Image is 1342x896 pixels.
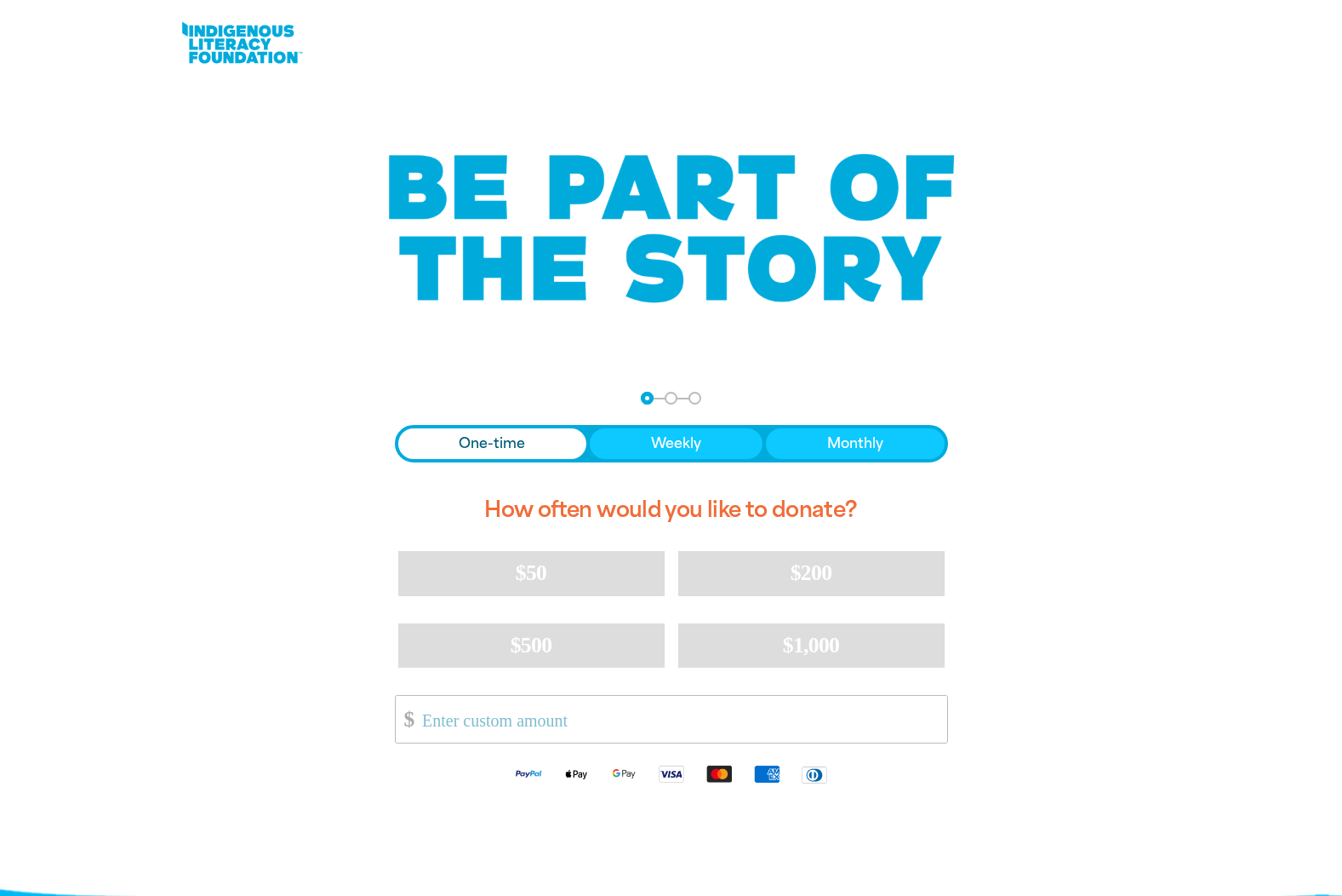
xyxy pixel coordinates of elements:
[395,750,948,797] div: Available payment methods
[648,764,695,784] img: Visa logo
[678,623,945,668] button: $1,000
[743,764,791,784] img: American Express logo
[505,764,552,784] img: Paypal logo
[641,392,654,405] button: Navigate to step 1 of 3 to enter your donation amount
[600,764,648,784] img: Google Pay logo
[783,633,840,658] span: $1,000
[398,551,665,595] button: $50
[410,696,946,743] input: Enter custom amount
[695,764,743,784] img: Mastercard logo
[678,551,945,595] button: $200
[374,120,969,337] img: Be part of the story
[827,434,883,454] span: Monthly
[396,700,414,738] span: $
[552,764,600,784] img: Apple Pay logo
[590,428,762,459] button: Weekly
[395,425,948,462] div: Donation frequency
[398,623,665,668] button: $500
[651,434,701,454] span: Weekly
[791,560,832,585] span: $200
[516,560,546,585] span: $50
[766,428,945,459] button: Monthly
[511,633,552,658] span: $500
[395,483,948,537] h2: How often would you like to donate?
[665,392,677,405] button: Navigate to step 2 of 3 to enter your details
[398,428,587,459] button: One-time
[791,765,838,784] img: Diners Club logo
[688,392,701,405] button: Navigate to step 3 of 3 to enter your payment details
[459,434,525,454] span: One-time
